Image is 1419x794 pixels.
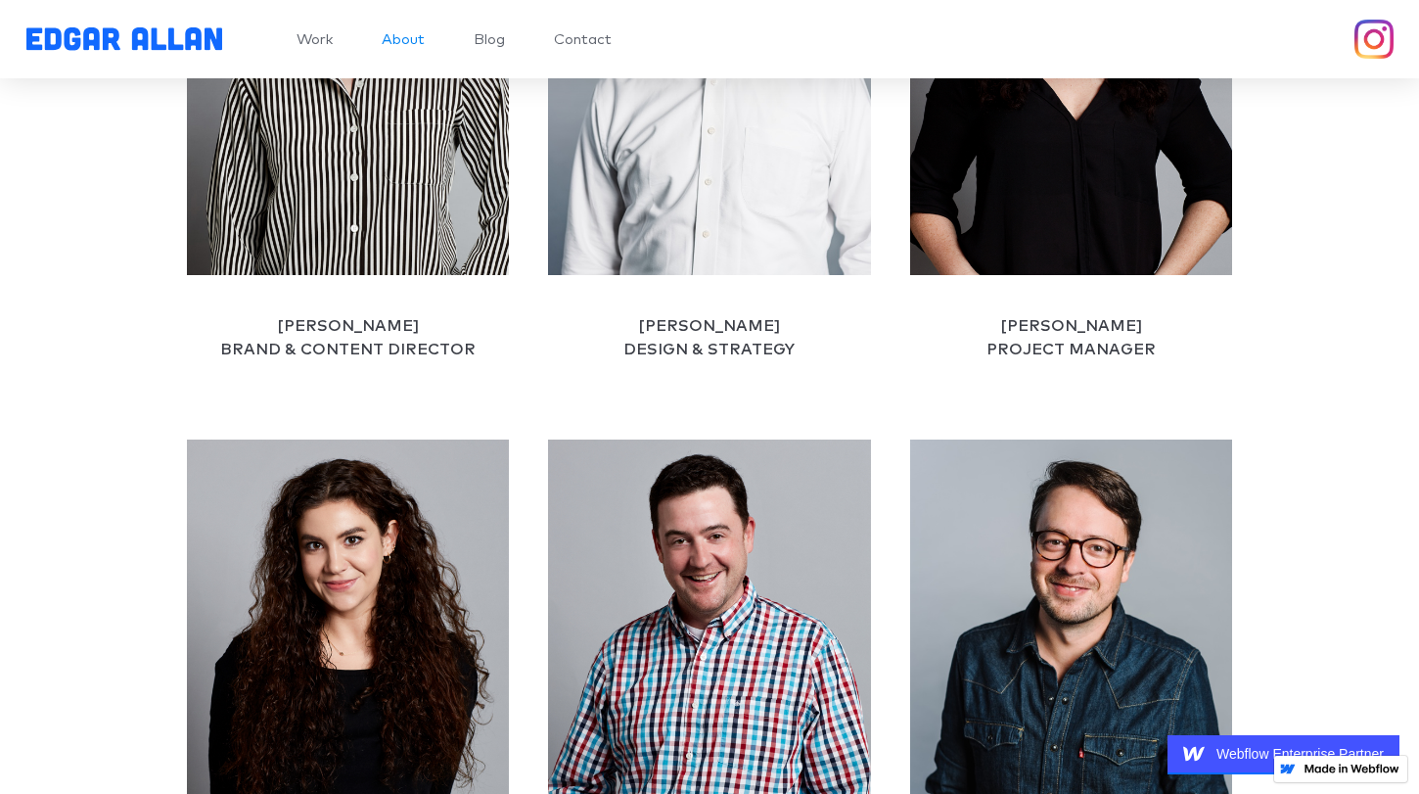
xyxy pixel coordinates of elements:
a: Work [297,32,333,47]
img: Made in Webflow [1304,764,1399,773]
h4: [PERSON_NAME] DESIGN & STRATEGY [548,314,870,361]
a: Blog [474,32,505,47]
a: About [382,32,425,47]
img: Webflow [1183,743,1205,765]
h4: [PERSON_NAME] BRAND & CONTENT DIRECTOR [187,314,509,361]
h4: [PERSON_NAME] PROJECT MANAGER [910,314,1232,361]
a: Contact [554,32,612,47]
a: Webflow Enterprise Partner [1167,735,1399,774]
